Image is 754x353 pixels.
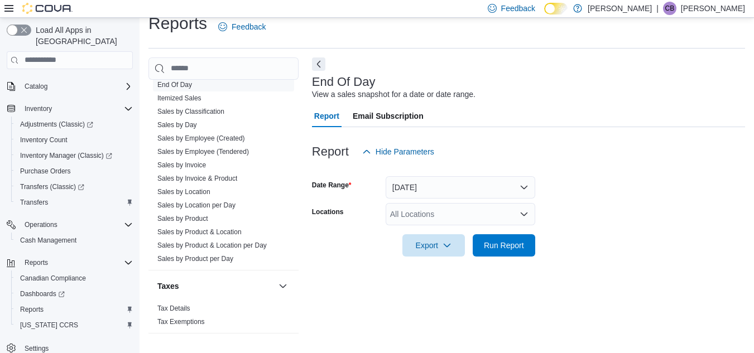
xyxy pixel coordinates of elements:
[25,82,47,91] span: Catalog
[20,321,78,330] span: [US_STATE] CCRS
[484,240,524,251] span: Run Report
[11,132,137,148] button: Inventory Count
[16,165,75,178] a: Purchase Orders
[25,344,49,353] span: Settings
[402,234,465,257] button: Export
[2,101,137,117] button: Inventory
[501,3,535,14] span: Feedback
[157,81,192,89] a: End Of Day
[16,180,133,194] span: Transfers (Classic)
[157,281,274,292] button: Taxes
[157,134,245,142] a: Sales by Employee (Created)
[20,198,48,207] span: Transfers
[20,274,86,283] span: Canadian Compliance
[312,75,376,89] h3: End Of Day
[157,108,224,115] a: Sales by Classification
[312,207,344,216] label: Locations
[11,270,137,286] button: Canadian Compliance
[157,241,267,250] span: Sales by Product & Location per Day
[11,179,137,195] a: Transfers (Classic)
[157,94,201,102] a: Itemized Sales
[157,281,179,292] h3: Taxes
[16,303,133,316] span: Reports
[11,148,137,163] a: Inventory Manager (Classic)
[25,220,57,229] span: Operations
[157,318,205,326] a: Tax Exemptions
[11,117,137,132] a: Adjustments (Classic)
[20,236,76,245] span: Cash Management
[353,105,424,127] span: Email Subscription
[656,2,659,15] p: |
[157,254,233,263] span: Sales by Product per Day
[20,80,52,93] button: Catalog
[2,79,137,94] button: Catalog
[544,3,568,14] input: Dark Mode
[20,167,71,176] span: Purchase Orders
[20,80,133,93] span: Catalog
[157,161,206,169] a: Sales by Invoice
[11,195,137,210] button: Transfers
[148,12,207,35] h1: Reports
[20,102,133,115] span: Inventory
[409,234,458,257] span: Export
[314,105,339,127] span: Report
[16,118,133,131] span: Adjustments (Classic)
[25,258,48,267] span: Reports
[276,279,290,293] button: Taxes
[157,304,190,312] a: Tax Details
[681,2,745,15] p: [PERSON_NAME]
[31,25,133,47] span: Load All Apps in [GEOGRAPHIC_DATA]
[157,134,245,143] span: Sales by Employee (Created)
[157,228,242,236] span: Sales by Product & Location
[157,201,236,209] a: Sales by Location per Day
[157,174,237,183] span: Sales by Invoice & Product
[16,272,90,285] a: Canadian Compliance
[20,256,52,269] button: Reports
[11,286,137,302] a: Dashboards
[157,187,210,196] span: Sales by Location
[25,104,52,113] span: Inventory
[16,234,81,247] a: Cash Management
[20,305,44,314] span: Reports
[157,80,192,89] span: End Of Day
[520,210,529,219] button: Open list of options
[312,145,349,158] h3: Report
[22,3,73,14] img: Cova
[157,120,197,129] span: Sales by Day
[665,2,675,15] span: CB
[20,102,56,115] button: Inventory
[20,289,65,298] span: Dashboards
[20,151,112,160] span: Inventory Manager (Classic)
[157,147,249,156] span: Sales by Employee (Tendered)
[386,176,535,199] button: [DATE]
[11,163,137,179] button: Purchase Orders
[148,302,299,333] div: Taxes
[20,120,93,129] span: Adjustments (Classic)
[20,136,68,144] span: Inventory Count
[157,228,242,236] a: Sales by Product & Location
[312,89,476,100] div: View a sales snapshot for a date or date range.
[157,148,249,156] a: Sales by Employee (Tendered)
[376,146,434,157] span: Hide Parameters
[20,256,133,269] span: Reports
[312,57,325,71] button: Next
[157,121,197,129] a: Sales by Day
[232,21,266,32] span: Feedback
[16,118,98,131] a: Adjustments (Classic)
[157,304,190,313] span: Tax Details
[588,2,652,15] p: [PERSON_NAME]
[157,107,224,116] span: Sales by Classification
[16,149,117,162] a: Inventory Manager (Classic)
[157,214,208,223] span: Sales by Product
[214,16,270,38] a: Feedback
[11,302,137,317] button: Reports
[663,2,676,15] div: Casey Bennett
[473,234,535,257] button: Run Report
[20,182,84,191] span: Transfers (Classic)
[16,287,69,301] a: Dashboards
[16,180,89,194] a: Transfers (Classic)
[312,181,352,190] label: Date Range
[16,287,133,301] span: Dashboards
[20,218,62,231] button: Operations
